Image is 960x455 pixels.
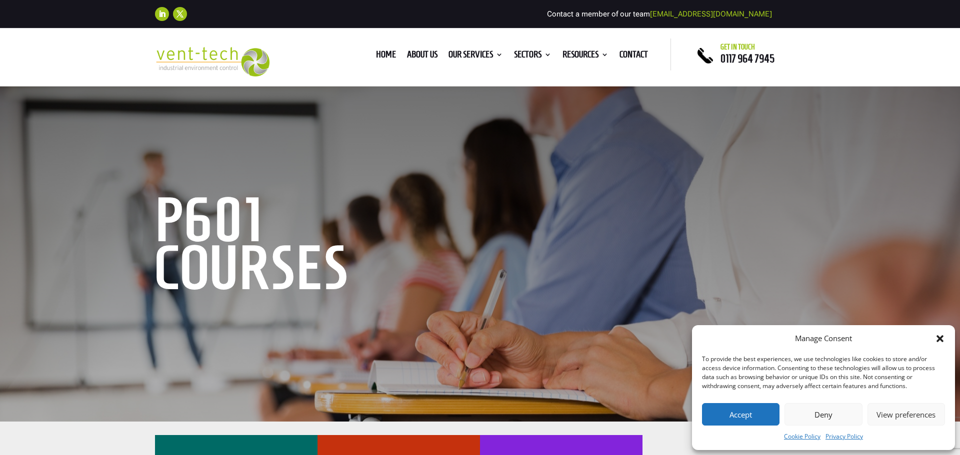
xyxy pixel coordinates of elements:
[562,51,608,62] a: Resources
[825,431,863,443] a: Privacy Policy
[784,403,862,426] button: Deny
[514,51,551,62] a: Sectors
[867,403,945,426] button: View preferences
[702,403,779,426] button: Accept
[702,355,944,391] div: To provide the best experiences, we use technologies like cookies to store and/or access device i...
[407,51,437,62] a: About us
[619,51,648,62] a: Contact
[155,7,169,21] a: Follow on LinkedIn
[155,196,460,297] h1: P601 Courses
[448,51,503,62] a: Our Services
[173,7,187,21] a: Follow on X
[935,334,945,344] div: Close dialog
[650,9,772,18] a: [EMAIL_ADDRESS][DOMAIN_NAME]
[720,43,755,51] span: Get in touch
[155,47,269,76] img: 2023-09-27T08_35_16.549ZVENT-TECH---Clear-background
[547,9,772,18] span: Contact a member of our team
[784,431,820,443] a: Cookie Policy
[795,333,852,345] div: Manage Consent
[720,52,774,64] a: 0117 964 7945
[376,51,396,62] a: Home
